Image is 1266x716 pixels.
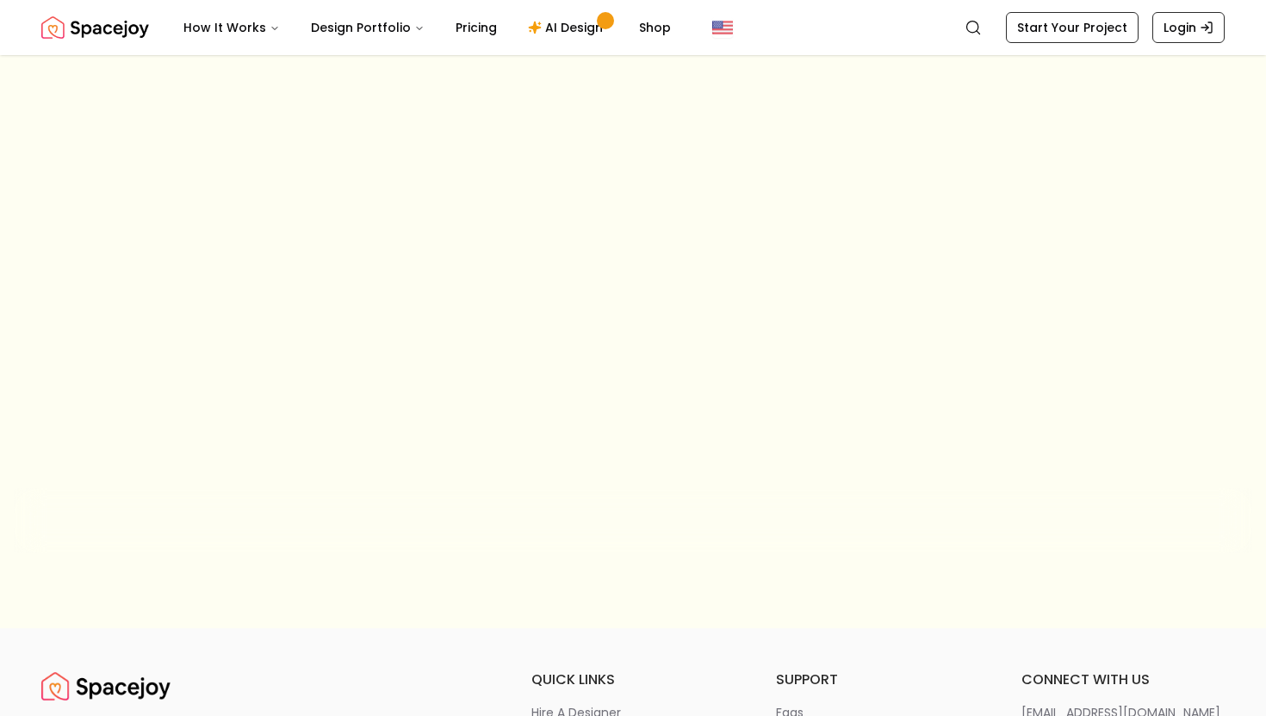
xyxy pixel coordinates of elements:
img: Spacejoy Logo [41,670,171,704]
a: Start Your Project [1006,12,1139,43]
h6: quick links [531,670,735,690]
img: Spacejoy Logo [41,10,149,45]
a: Spacejoy [41,670,171,704]
a: Shop [625,10,685,45]
a: AI Design [514,10,622,45]
nav: Main [170,10,685,45]
h6: support [776,670,979,690]
a: Pricing [442,10,511,45]
h6: connect with us [1021,670,1225,690]
a: Spacejoy [41,10,149,45]
button: How It Works [170,10,294,45]
img: United States [712,17,733,38]
a: Login [1152,12,1225,43]
button: Design Portfolio [297,10,438,45]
